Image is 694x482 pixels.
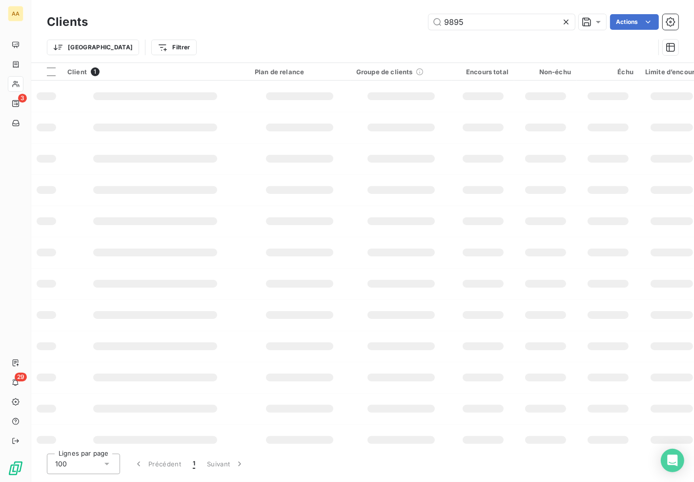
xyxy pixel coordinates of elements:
[55,459,67,469] span: 100
[458,68,509,76] div: Encours total
[47,40,139,55] button: [GEOGRAPHIC_DATA]
[583,68,633,76] div: Échu
[193,459,195,469] span: 1
[187,454,201,474] button: 1
[151,40,196,55] button: Filtrer
[610,14,659,30] button: Actions
[661,449,684,472] div: Open Intercom Messenger
[91,67,100,76] span: 1
[255,68,345,76] div: Plan de relance
[15,373,27,381] span: 29
[201,454,250,474] button: Suivant
[356,68,413,76] span: Groupe de clients
[67,68,87,76] span: Client
[8,6,23,21] div: AA
[47,13,88,31] h3: Clients
[429,14,575,30] input: Rechercher
[8,461,23,476] img: Logo LeanPay
[520,68,571,76] div: Non-échu
[128,454,187,474] button: Précédent
[18,94,27,103] span: 3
